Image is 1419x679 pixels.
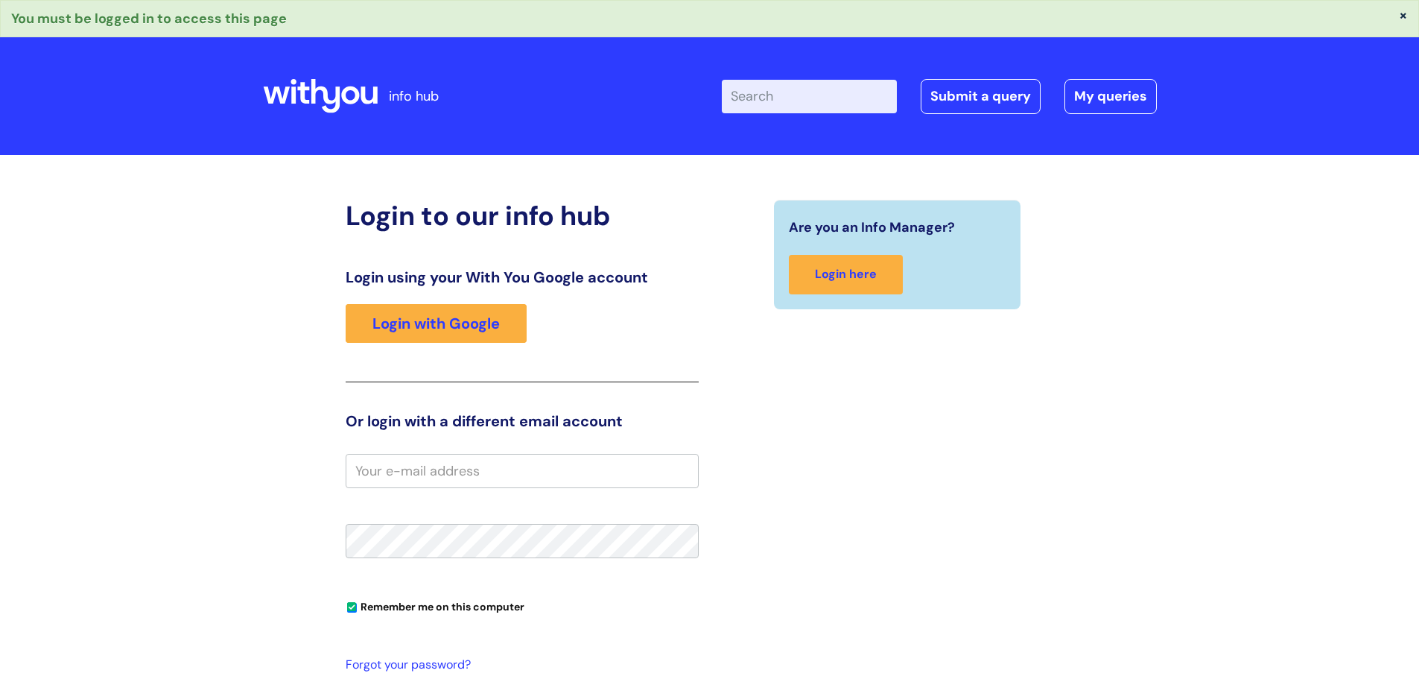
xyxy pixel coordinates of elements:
[1064,79,1157,113] a: My queries
[1399,8,1408,22] button: ×
[346,454,699,488] input: Your e-mail address
[346,594,699,618] div: You can uncheck this option if you're logging in from a shared device
[722,80,897,113] input: Search
[346,412,699,430] h3: Or login with a different email account
[789,215,955,239] span: Are you an Info Manager?
[347,603,357,613] input: Remember me on this computer
[346,268,699,286] h3: Login using your With You Google account
[389,84,439,108] p: info hub
[921,79,1041,113] a: Submit a query
[346,304,527,343] a: Login with Google
[346,597,524,613] label: Remember me on this computer
[346,200,699,232] h2: Login to our info hub
[346,654,691,676] a: Forgot your password?
[789,255,903,294] a: Login here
